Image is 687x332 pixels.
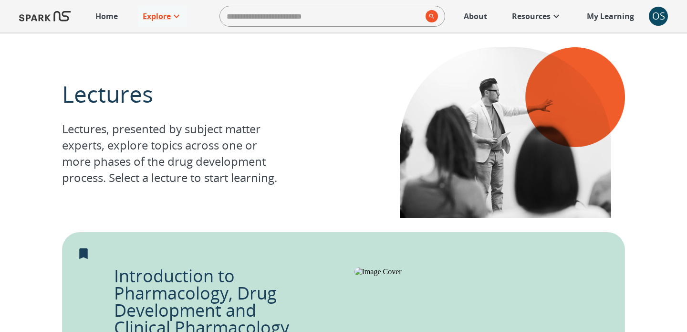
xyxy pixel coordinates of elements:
[143,11,171,22] p: Explore
[464,11,487,22] p: About
[354,268,595,276] img: Image Cover
[76,246,91,261] svg: Remove from My Learning
[138,6,187,27] a: Explore
[649,7,668,26] div: OS
[62,78,287,109] p: Lectures
[587,11,634,22] p: My Learning
[95,11,118,22] p: Home
[649,7,668,26] button: account of current user
[62,121,287,186] p: Lectures, presented by subject matter experts, explore topics across one or more phases of the dr...
[459,6,492,27] a: About
[19,5,71,28] img: Logo of SPARK at Stanford
[512,11,551,22] p: Resources
[422,6,438,26] button: search
[91,6,123,27] a: Home
[507,6,567,27] a: Resources
[582,6,639,27] a: My Learning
